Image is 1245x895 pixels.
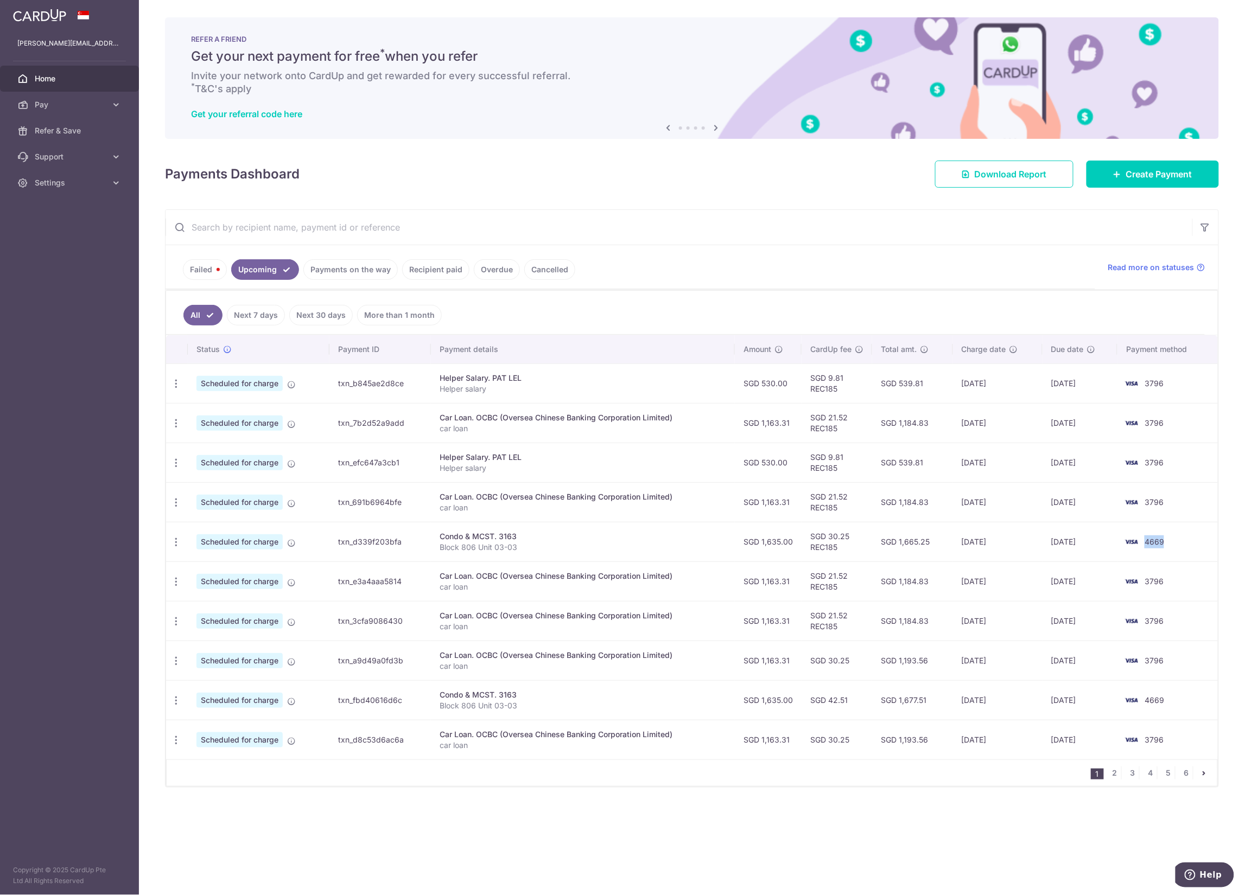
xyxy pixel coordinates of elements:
[872,482,952,522] td: SGD 1,184.83
[735,522,802,561] td: SGD 1,635.00
[953,482,1043,522] td: [DATE]
[735,641,802,680] td: SGD 1,163.31
[440,502,726,513] p: car loan
[872,720,952,759] td: SGD 1,193.56
[1145,497,1164,507] span: 3796
[440,531,726,542] div: Condo & MCST. 3163
[1145,616,1164,625] span: 3796
[735,720,802,759] td: SGD 1,163.31
[440,423,726,434] p: car loan
[440,581,726,592] p: car loan
[1145,577,1164,586] span: 3796
[802,363,872,403] td: SGD 9.81 REC185
[953,720,1043,759] td: [DATE]
[1091,769,1104,779] li: 1
[440,373,726,383] div: Helper Salary. PAT LEL
[1121,535,1142,548] img: Bank Card
[329,522,431,561] td: txn_d339f203bfa
[1043,443,1118,482] td: [DATE]
[802,443,872,482] td: SGD 9.81 REC185
[329,601,431,641] td: txn_3cfa9086430
[802,601,872,641] td: SGD 21.52 REC185
[440,689,726,700] div: Condo & MCST. 3163
[1162,766,1175,779] a: 5
[1043,482,1118,522] td: [DATE]
[440,491,726,502] div: Car Loan. OCBC (Oversea Chinese Banking Corporation Limited)
[329,641,431,680] td: txn_a9d49a0fd3b
[962,344,1006,355] span: Charge date
[440,650,726,661] div: Car Loan. OCBC (Oversea Chinese Banking Corporation Limited)
[1043,561,1118,601] td: [DATE]
[1043,720,1118,759] td: [DATE]
[191,35,1193,43] p: REFER A FRIEND
[953,561,1043,601] td: [DATE]
[440,740,726,751] p: car loan
[35,177,106,188] span: Settings
[802,561,872,601] td: SGD 21.52 REC185
[165,17,1219,139] img: RAF banner
[1121,615,1142,628] img: Bank Card
[13,9,66,22] img: CardUp
[1108,262,1205,273] a: Read more on statuses
[1145,656,1164,665] span: 3796
[357,305,442,325] a: More than 1 month
[440,729,726,740] div: Car Loan. OCBC (Oversea Chinese Banking Corporation Limited)
[1117,335,1218,363] th: Payment method
[953,522,1043,561] td: [DATE]
[329,680,431,720] td: txn_fbd40616d6c
[431,335,735,363] th: Payment details
[196,376,283,391] span: Scheduled for charge
[1176,862,1234,890] iframe: Opens a widget where you can find more information
[440,661,726,672] p: car loan
[735,680,802,720] td: SGD 1,635.00
[440,700,726,711] p: Block 806 Unit 03-03
[1145,537,1164,546] span: 4669
[953,363,1043,403] td: [DATE]
[1126,168,1192,181] span: Create Payment
[802,482,872,522] td: SGD 21.52 REC185
[1087,161,1219,188] a: Create Payment
[744,344,771,355] span: Amount
[810,344,852,355] span: CardUp fee
[1043,641,1118,680] td: [DATE]
[191,48,1193,65] h5: Get your next payment for free when you refer
[1043,363,1118,403] td: [DATE]
[166,210,1192,245] input: Search by recipient name, payment id or reference
[196,344,220,355] span: Status
[872,363,952,403] td: SGD 539.81
[329,335,431,363] th: Payment ID
[1121,377,1142,390] img: Bank Card
[196,415,283,431] span: Scheduled for charge
[440,610,726,621] div: Car Loan. OCBC (Oversea Chinese Banking Corporation Limited)
[1051,344,1084,355] span: Due date
[802,720,872,759] td: SGD 30.25
[1145,379,1164,388] span: 3796
[872,522,952,561] td: SGD 1,665.25
[872,443,952,482] td: SGD 539.81
[303,259,398,280] a: Payments on the way
[1180,766,1193,779] a: 6
[735,561,802,601] td: SGD 1,163.31
[440,542,726,553] p: Block 806 Unit 03-03
[440,621,726,632] p: car loan
[735,601,802,641] td: SGD 1,163.31
[1145,418,1164,427] span: 3796
[1043,601,1118,641] td: [DATE]
[329,363,431,403] td: txn_b845ae2d8ce
[289,305,353,325] a: Next 30 days
[872,403,952,443] td: SGD 1,184.83
[231,259,299,280] a: Upcoming
[735,443,802,482] td: SGD 530.00
[1121,496,1142,509] img: Bank Card
[1121,654,1142,667] img: Bank Card
[735,403,802,443] td: SGD 1,163.31
[1043,680,1118,720] td: [DATE]
[196,534,283,549] span: Scheduled for charge
[183,259,227,280] a: Failed
[196,574,283,589] span: Scheduled for charge
[440,452,726,463] div: Helper Salary. PAT LEL
[1126,766,1139,779] a: 3
[935,161,1074,188] a: Download Report
[196,613,283,629] span: Scheduled for charge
